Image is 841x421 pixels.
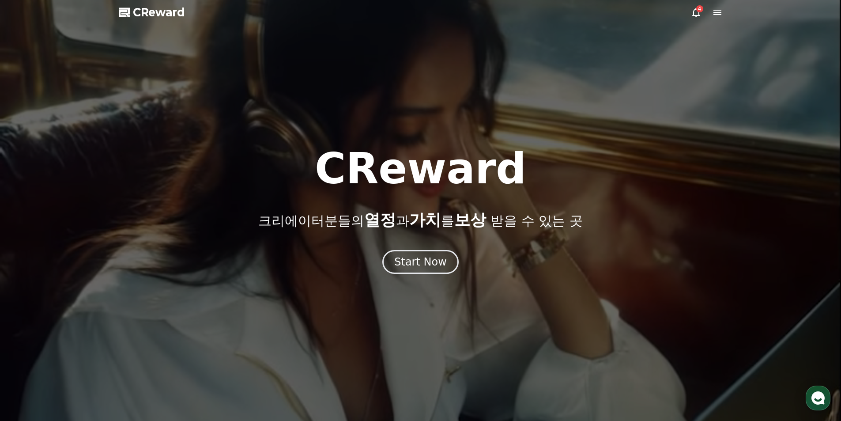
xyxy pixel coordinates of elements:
div: Start Now [394,255,447,269]
span: 홈 [28,293,33,300]
span: 보상 [454,211,486,229]
a: Start Now [382,259,459,267]
a: 설정 [114,280,170,302]
span: CReward [133,5,185,19]
div: 4 [696,5,703,12]
span: 열정 [364,211,396,229]
span: 가치 [409,211,441,229]
h1: CReward [315,148,526,190]
a: 대화 [58,280,114,302]
a: CReward [119,5,185,19]
button: Start Now [382,250,459,274]
span: 대화 [81,294,91,301]
p: 크리에이터분들의 과 를 받을 수 있는 곳 [258,211,582,229]
a: 4 [691,7,701,18]
span: 설정 [136,293,147,300]
a: 홈 [3,280,58,302]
